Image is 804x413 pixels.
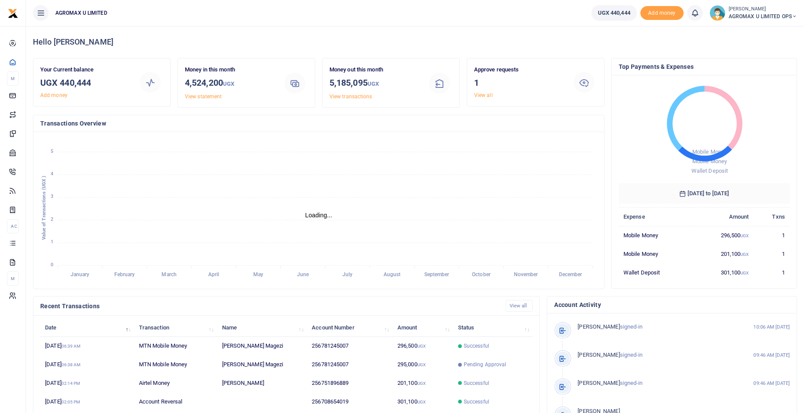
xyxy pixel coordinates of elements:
th: Status: activate to sort column ascending [453,318,533,337]
tspan: 3 [51,194,53,200]
img: logo-small [8,8,18,19]
span: [PERSON_NAME] [578,352,620,358]
td: 295,000 [393,355,453,374]
td: 296,500 [693,226,753,245]
td: 1 [754,245,790,263]
td: 1 [754,263,790,281]
span: Wallet Deposit [691,168,728,174]
p: signed-in [578,323,736,332]
td: 1 [754,226,790,245]
td: 296,500 [393,337,453,355]
h3: 1 [474,76,565,89]
small: UGX [417,344,426,348]
small: 09:46 AM [DATE] [753,352,790,359]
small: 02:05 PM [61,400,81,404]
tspan: September [424,272,450,278]
li: Toup your wallet [640,6,684,20]
a: profile-user [PERSON_NAME] AGROMAX U LIMITED OPS [710,5,797,21]
h4: Hello [PERSON_NAME] [33,37,797,47]
tspan: August [384,272,401,278]
span: Add money [640,6,684,20]
small: 10:06 AM [DATE] [753,323,790,331]
th: Amount [693,207,753,226]
td: Wallet Deposit [619,263,693,281]
td: MTN Mobile Money [134,337,217,355]
a: View statement [185,94,222,100]
small: UGX [417,381,426,386]
span: AGROMAX U LIMITED OPS [729,13,797,20]
th: Amount: activate to sort column ascending [393,318,453,337]
tspan: December [559,272,583,278]
td: 201,100 [393,374,453,393]
li: M [7,71,19,86]
small: UGX [417,400,426,404]
th: Name: activate to sort column ascending [217,318,307,337]
li: Wallet ballance [588,5,640,21]
small: UGX [368,81,379,87]
td: 256781245007 [307,355,393,374]
small: UGX [740,233,749,238]
span: [PERSON_NAME] [578,380,620,386]
p: Money in this month [185,65,275,74]
td: [DATE] [40,337,134,355]
small: 06:38 AM [61,362,81,367]
td: Mobile Money [619,226,693,245]
p: Money out this month [329,65,420,74]
small: [PERSON_NAME] [729,6,797,13]
tspan: October [472,272,491,278]
tspan: July [342,272,352,278]
th: Expense [619,207,693,226]
th: Account Number: activate to sort column ascending [307,318,393,337]
h3: 4,524,200 [185,76,275,90]
small: UGX [417,362,426,367]
p: signed-in [578,351,736,360]
text: Loading... [305,212,333,219]
td: 256781245007 [307,337,393,355]
span: Successful [464,379,489,387]
a: logo-small logo-large logo-large [8,10,18,16]
img: profile-user [710,5,725,21]
small: 09:46 AM [DATE] [753,380,790,387]
th: Transaction: activate to sort column ascending [134,318,217,337]
th: Txns [754,207,790,226]
td: Account Reversal [134,393,217,411]
h4: Transactions Overview [40,119,597,128]
p: Approve requests [474,65,565,74]
h4: Top Payments & Expenses [619,62,790,71]
small: 02:14 PM [61,381,81,386]
small: UGX [740,271,749,275]
td: [PERSON_NAME] [217,374,307,393]
tspan: 5 [51,148,53,154]
tspan: May [253,272,263,278]
td: [PERSON_NAME] Magezi [217,355,307,374]
a: View transactions [329,94,372,100]
tspan: 2 [51,216,53,222]
span: Pending Approval [464,361,507,368]
td: 201,100 [693,245,753,263]
td: [DATE] [40,374,134,393]
td: 256751896889 [307,374,393,393]
a: View all [506,300,533,312]
td: Mobile Money [619,245,693,263]
td: Airtel Money [134,374,217,393]
span: Mobile Money [692,158,727,165]
tspan: November [514,272,539,278]
tspan: 4 [51,171,53,177]
li: Ac [7,219,19,233]
td: [PERSON_NAME] Magezi [217,337,307,355]
li: M [7,271,19,286]
a: Add money [40,92,68,98]
tspan: January [71,272,90,278]
tspan: April [208,272,220,278]
span: AGROMAX U LIMITED [52,9,111,17]
small: 06:39 AM [61,344,81,348]
small: UGX [740,252,749,257]
tspan: June [297,272,309,278]
td: 301,100 [393,393,453,411]
h6: [DATE] to [DATE] [619,183,790,204]
p: signed-in [578,379,736,388]
small: UGX [223,81,234,87]
p: Your Current balance [40,65,131,74]
tspan: March [161,272,177,278]
a: Add money [640,9,684,16]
